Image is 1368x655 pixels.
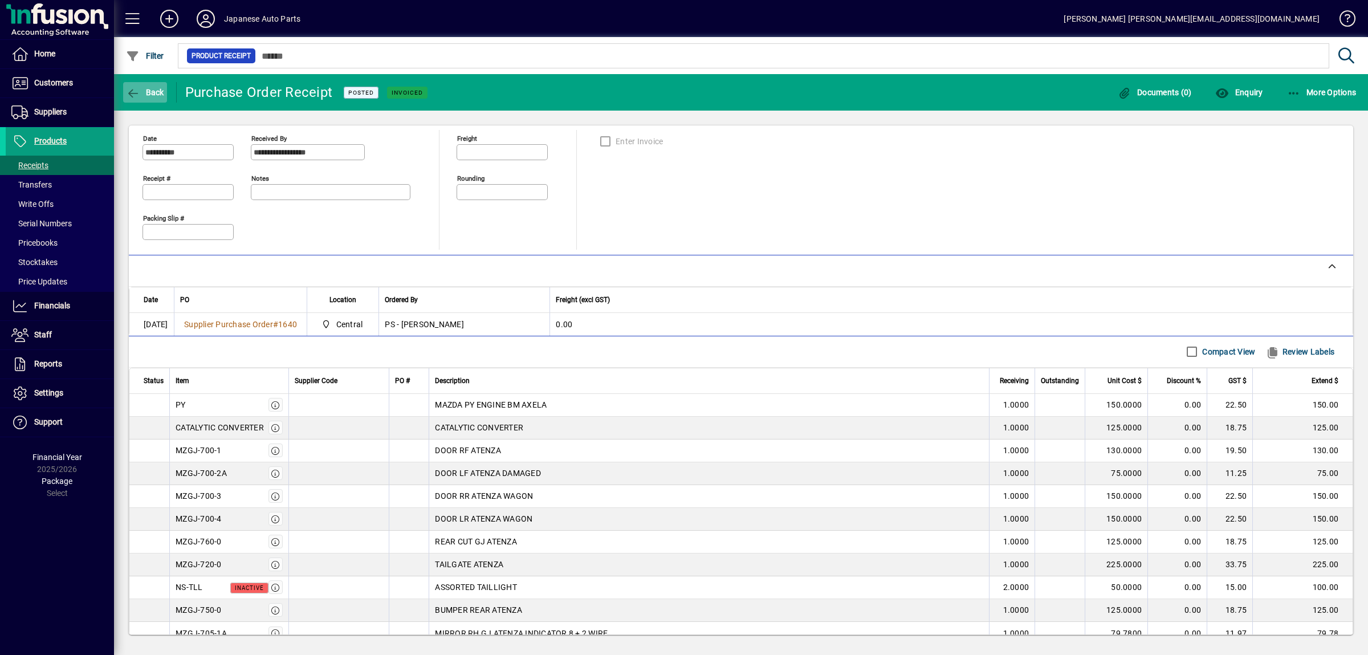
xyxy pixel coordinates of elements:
a: Support [6,408,114,437]
span: Products [34,136,67,145]
td: 33.75 [1207,554,1252,576]
td: TAILGATE ATENZA [429,554,989,576]
span: 1.0000 [1003,604,1029,616]
span: 1.0000 [1003,513,1029,524]
td: 150.00 [1252,508,1353,531]
span: Customers [34,78,73,87]
td: ASSORTED TAILLIGHT [429,576,989,599]
div: MZGJ-760-0 [176,536,222,547]
td: [DATE] [129,313,174,336]
span: Back [126,88,164,97]
label: Compact View [1200,346,1255,357]
button: Add [151,9,188,29]
span: Extend $ [1312,375,1338,387]
button: Profile [188,9,224,29]
div: MZGJ-700-3 [176,490,222,502]
td: 150.00 [1252,485,1353,508]
button: Review Labels [1261,341,1339,362]
div: Japanese Auto Parts [224,10,300,28]
span: PO [180,294,189,306]
span: Central [336,319,363,330]
span: 150.0000 [1106,513,1142,524]
span: Home [34,49,55,58]
span: Status [144,375,164,387]
span: Package [42,477,72,486]
td: 18.75 [1207,599,1252,622]
span: 125.0000 [1106,422,1142,433]
a: Pricebooks [6,233,114,253]
td: 130.00 [1252,440,1353,462]
td: 18.75 [1207,417,1252,440]
div: [PERSON_NAME] [PERSON_NAME][EMAIL_ADDRESS][DOMAIN_NAME] [1064,10,1320,28]
a: Home [6,40,114,68]
span: Price Updates [11,277,67,286]
a: Receipts [6,156,114,175]
mat-label: Receipt # [143,174,170,182]
span: 150.0000 [1106,490,1142,502]
td: 22.50 [1207,394,1252,417]
span: 150.0000 [1106,399,1142,410]
span: 1.0000 [1003,536,1029,547]
span: 225.0000 [1106,559,1142,570]
td: 125.00 [1252,599,1353,622]
td: DOOR LF ATENZA DAMAGED [429,462,989,485]
td: 0.00 [1147,531,1207,554]
a: Supplier Purchase Order#1640 [180,318,301,331]
a: Suppliers [6,98,114,127]
td: 0.00 [1147,417,1207,440]
td: 79.78 [1252,622,1353,645]
a: Reports [6,350,114,379]
div: CATALYTIC CONVERTER [176,422,264,433]
span: Posted [348,89,374,96]
div: Purchase Order Receipt [185,83,333,101]
td: 11.25 [1207,462,1252,485]
span: Serial Numbers [11,219,72,228]
td: 75.00 [1252,462,1353,485]
td: 0.00 [1147,599,1207,622]
td: PS - [PERSON_NAME] [378,313,549,336]
div: NS-TLL [176,581,203,593]
td: DOOR RR ATENZA WAGON [429,485,989,508]
span: Reports [34,359,62,368]
td: BUMPER REAR ATENZA [429,599,989,622]
span: 1.0000 [1003,445,1029,456]
td: 0.00 [549,313,1353,336]
span: # [273,320,278,329]
span: Discount % [1167,375,1201,387]
mat-label: Date [143,134,157,142]
span: 1.0000 [1003,490,1029,502]
span: Inactive [235,585,264,591]
span: Receiving [1000,375,1029,387]
span: Settings [34,388,63,397]
span: Ordered By [385,294,418,306]
div: PY [176,399,186,410]
span: 50.0000 [1111,581,1142,593]
span: Supplier Purchase Order [184,320,273,329]
span: Financials [34,301,70,310]
mat-label: Received by [251,134,287,142]
div: MZGJ-750-0 [176,604,222,616]
div: MZGJ-700-2A [176,467,227,479]
td: 15.00 [1207,576,1252,599]
span: Staff [34,330,52,339]
td: 22.50 [1207,508,1252,531]
a: Settings [6,379,114,408]
span: Suppliers [34,107,67,116]
mat-label: Notes [251,174,269,182]
span: Date [144,294,158,306]
div: MZGJ-705-1A [176,628,227,639]
span: Central [319,318,367,331]
span: 125.0000 [1106,536,1142,547]
button: Enquiry [1212,82,1265,103]
span: 75.0000 [1111,467,1142,479]
td: 19.50 [1207,440,1252,462]
span: Product Receipt [192,50,251,62]
td: CATALYTIC CONVERTER [429,417,989,440]
td: 0.00 [1147,485,1207,508]
span: Pricebooks [11,238,58,247]
td: 18.75 [1207,531,1252,554]
span: 125.0000 [1106,604,1142,616]
td: 22.50 [1207,485,1252,508]
td: MIRROR RH GJ ATENZA INDICATOR 8 + 2 WIRE [429,622,989,645]
td: 125.00 [1252,531,1353,554]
